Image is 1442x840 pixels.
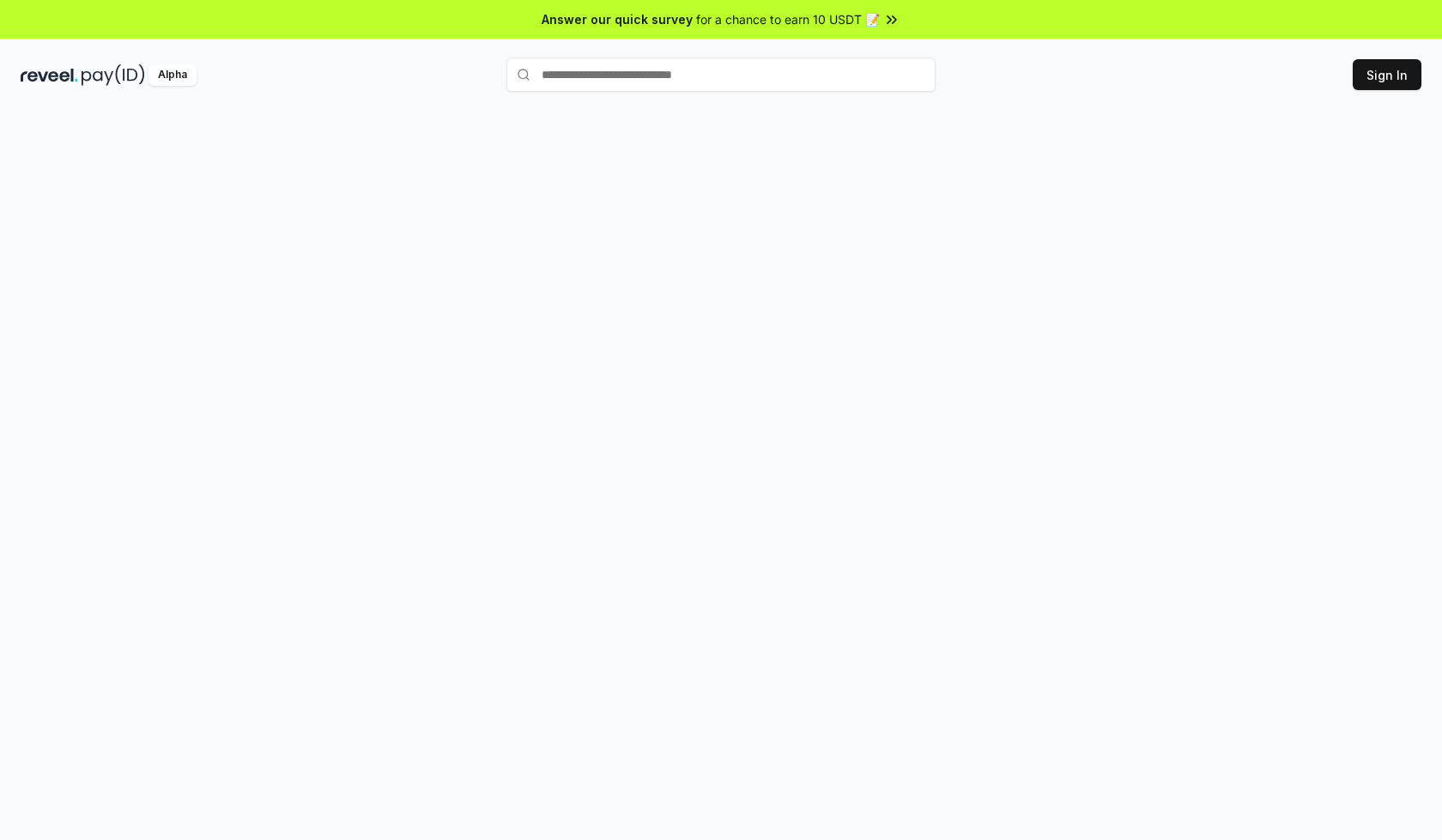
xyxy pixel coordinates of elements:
[148,64,197,86] div: Alpha
[21,64,78,86] img: reveel_dark
[696,10,880,28] span: for a chance to earn 10 USDT 📝
[1353,59,1421,90] button: Sign In
[82,64,145,86] img: pay_id
[542,10,693,28] span: Answer our quick survey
